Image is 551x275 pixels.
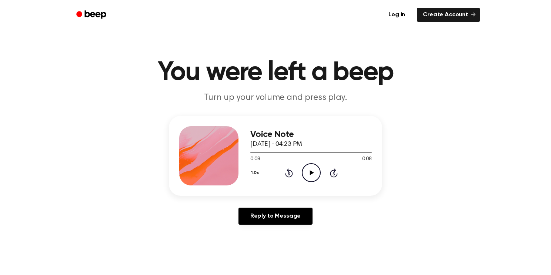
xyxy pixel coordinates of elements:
h3: Voice Note [250,130,372,140]
button: 1.0x [250,167,261,179]
a: Beep [71,8,113,22]
a: Reply to Message [238,208,313,225]
h1: You were left a beep [86,59,465,86]
a: Log in [381,6,413,23]
p: Turn up your volume and press play. [133,92,418,104]
span: 0:08 [250,155,260,163]
a: Create Account [417,8,480,22]
span: [DATE] · 04:23 PM [250,141,302,148]
span: 0:08 [362,155,372,163]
